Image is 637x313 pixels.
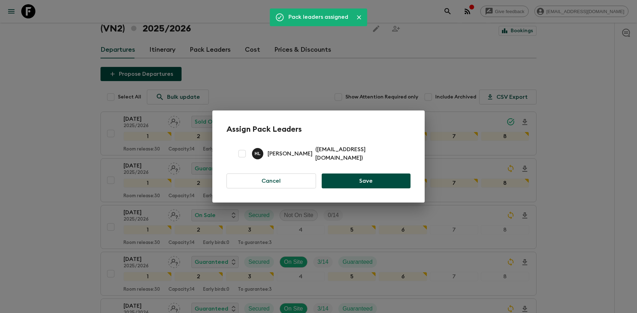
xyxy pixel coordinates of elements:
[315,145,402,162] p: ( [EMAIL_ADDRESS][DOMAIN_NAME] )
[226,125,411,134] h2: Assign Pack Leaders
[288,11,348,24] div: Pack leaders assigned
[322,173,411,188] button: Save
[354,12,365,23] button: Close
[254,151,260,156] p: H L
[268,149,312,158] p: [PERSON_NAME]
[226,173,316,188] button: Cancel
